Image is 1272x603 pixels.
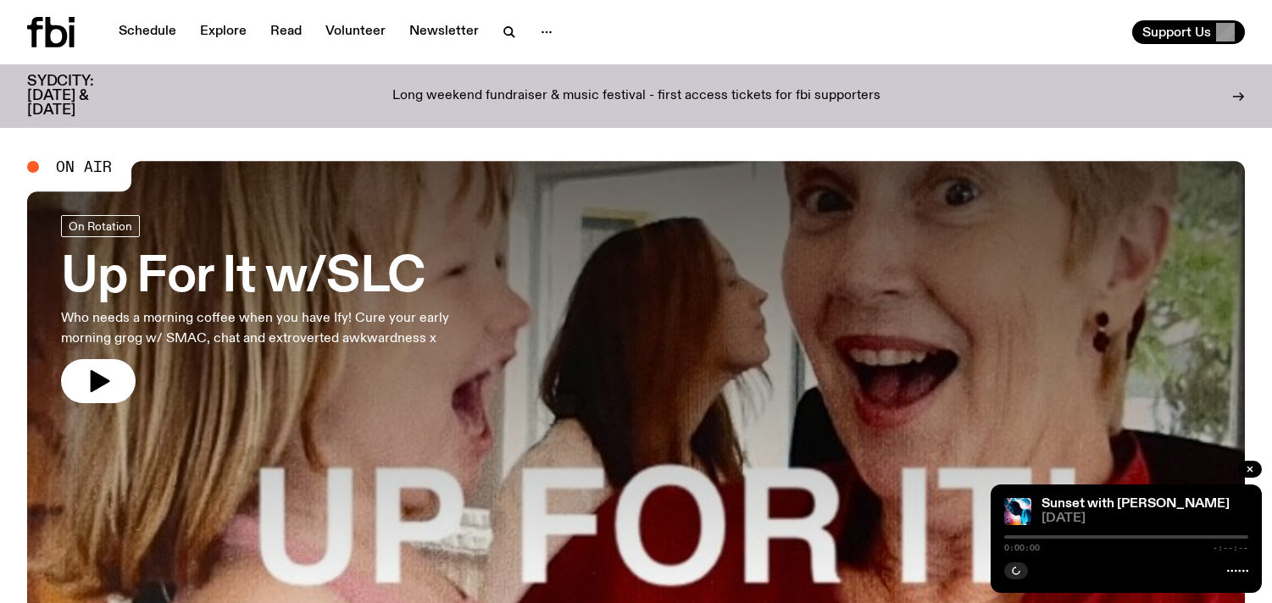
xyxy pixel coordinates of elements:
[392,89,880,104] p: Long weekend fundraiser & music festival - first access tickets for fbi supporters
[1132,20,1245,44] button: Support Us
[61,308,495,349] p: Who needs a morning coffee when you have Ify! Cure your early morning grog w/ SMAC, chat and extr...
[1213,544,1248,552] span: -:--:--
[61,215,495,403] a: Up For It w/SLCWho needs a morning coffee when you have Ify! Cure your early morning grog w/ SMAC...
[69,219,132,232] span: On Rotation
[61,215,140,237] a: On Rotation
[190,20,257,44] a: Explore
[1004,498,1031,525] img: Simon Caldwell stands side on, looking downwards. He has headphones on. Behind him is a brightly ...
[399,20,489,44] a: Newsletter
[108,20,186,44] a: Schedule
[315,20,396,44] a: Volunteer
[260,20,312,44] a: Read
[1142,25,1211,40] span: Support Us
[56,159,112,174] span: On Air
[1041,512,1248,525] span: [DATE]
[27,75,136,118] h3: SYDCITY: [DATE] & [DATE]
[1041,497,1230,511] a: Sunset with [PERSON_NAME]
[1004,544,1040,552] span: 0:00:00
[61,254,495,301] h3: Up For It w/SLC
